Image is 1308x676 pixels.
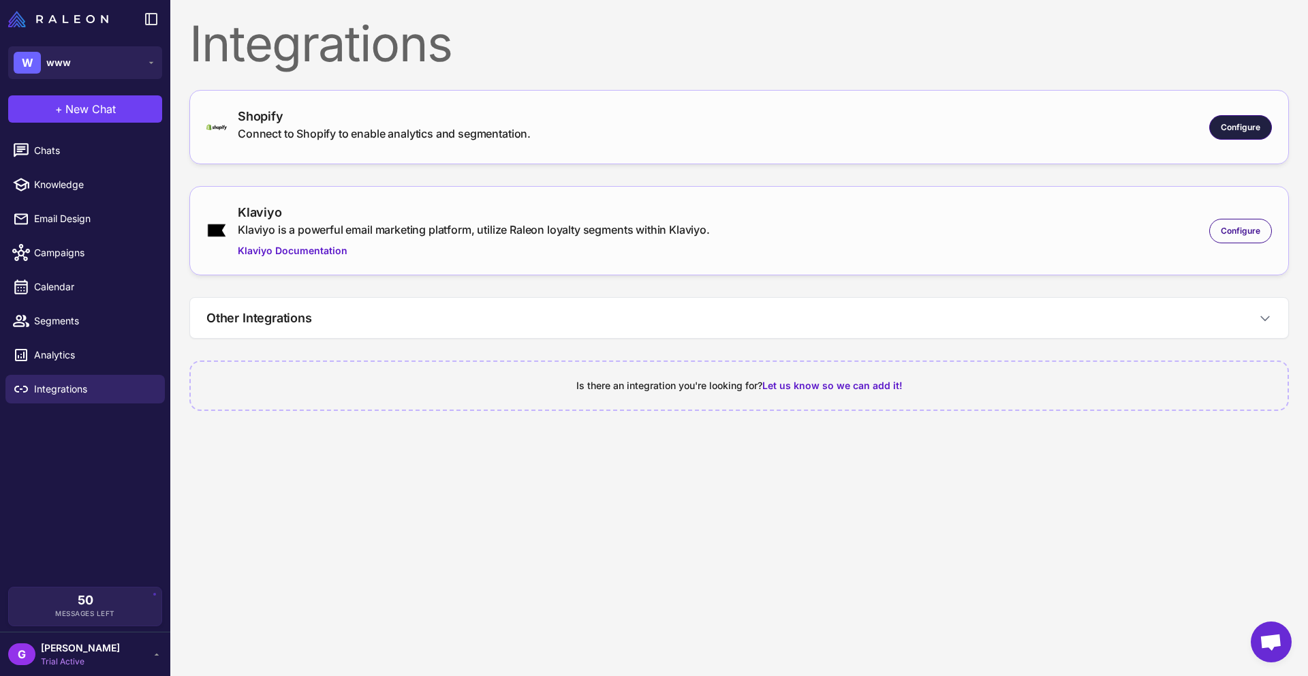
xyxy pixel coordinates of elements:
span: 50 [78,594,93,606]
button: +New Chat [8,95,162,123]
a: Chats [5,136,165,165]
span: Integrations [34,382,154,397]
span: Chats [34,143,154,158]
a: Calendar [5,273,165,301]
button: Wwww [8,46,162,79]
span: Trial Active [41,656,120,668]
div: G [8,643,35,665]
div: W [14,52,41,74]
img: shopify-logo-primary-logo-456baa801ee66a0a435671082365958316831c9960c480451dd0330bcdae304f.svg [206,124,227,130]
span: Analytics [34,348,154,363]
span: Segments [34,313,154,328]
a: Klaviyo Documentation [238,243,710,258]
span: Configure [1221,225,1260,237]
a: Analytics [5,341,165,369]
span: Knowledge [34,177,154,192]
a: Segments [5,307,165,335]
a: Raleon Logo [8,11,114,27]
div: Connect to Shopify to enable analytics and segmentation. [238,125,531,142]
span: Configure [1221,121,1260,134]
div: Klaviyo [238,203,710,221]
a: Integrations [5,375,165,403]
span: Calendar [34,279,154,294]
span: www [46,55,71,70]
span: Let us know so we can add it! [762,380,903,391]
a: Campaigns [5,239,165,267]
div: Integrations [189,19,1289,68]
a: Knowledge [5,170,165,199]
div: Klaviyo is a powerful email marketing platform, utilize Raleon loyalty segments within Klaviyo. [238,221,710,238]
img: klaviyo.png [206,223,227,238]
div: Is there an integration you're looking for? [207,378,1271,393]
a: Open chat [1251,621,1292,662]
span: Messages Left [55,609,115,619]
span: Campaigns [34,245,154,260]
span: + [55,101,63,117]
div: Shopify [238,107,531,125]
h3: Other Integrations [206,309,312,327]
a: Email Design [5,204,165,233]
img: Raleon Logo [8,11,108,27]
span: New Chat [65,101,116,117]
span: [PERSON_NAME] [41,641,120,656]
button: Other Integrations [190,298,1288,338]
span: Email Design [34,211,154,226]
